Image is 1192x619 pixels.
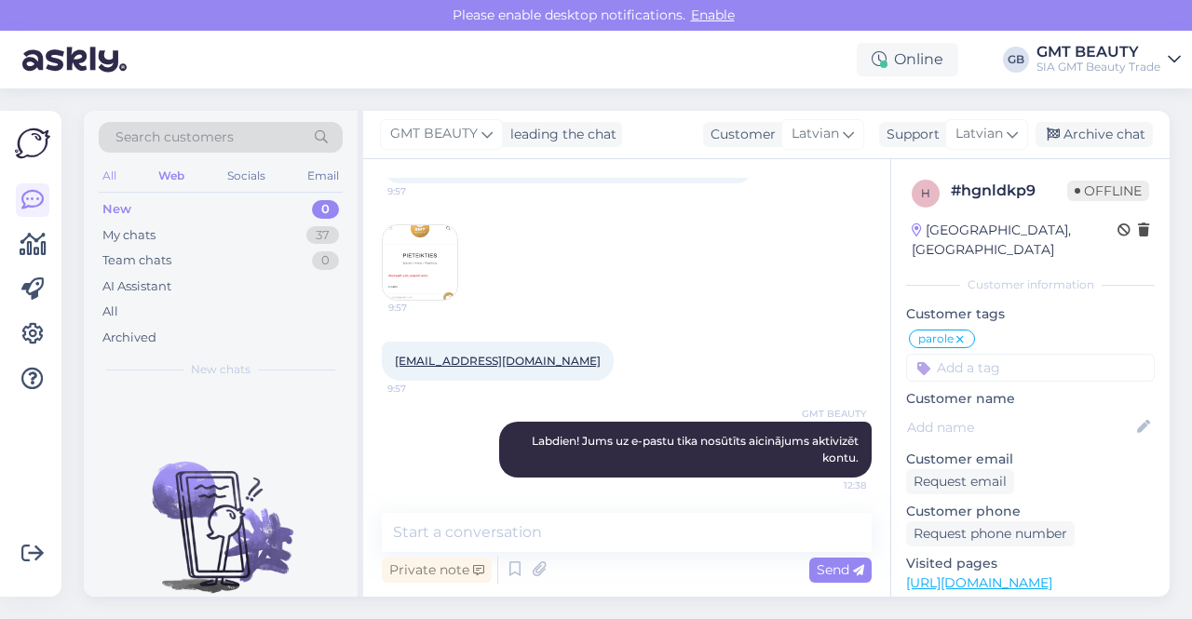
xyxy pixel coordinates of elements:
[1067,181,1149,201] span: Offline
[912,221,1117,260] div: [GEOGRAPHIC_DATA], [GEOGRAPHIC_DATA]
[304,164,343,188] div: Email
[102,200,131,219] div: New
[84,428,358,596] img: No chats
[115,128,234,147] span: Search customers
[532,434,861,464] span: Labdien! Jums uz e-pastu tika nosūtīts aicinājums aktivizēt kontu.
[796,478,866,492] span: 12:38
[223,164,269,188] div: Socials
[1036,45,1160,60] div: GMT BEAUTY
[685,7,740,23] span: Enable
[155,164,188,188] div: Web
[387,184,457,198] span: 9:57
[906,574,1052,591] a: [URL][DOMAIN_NAME]
[906,276,1155,293] div: Customer information
[395,354,601,368] a: [EMAIL_ADDRESS][DOMAIN_NAME]
[817,561,864,578] span: Send
[906,554,1155,573] p: Visited pages
[906,304,1155,324] p: Customer tags
[1036,60,1160,74] div: SIA GMT Beauty Trade
[15,126,50,161] img: Askly Logo
[390,124,478,144] span: GMT BEAUTY
[383,225,457,300] img: Attachment
[312,251,339,270] div: 0
[312,200,339,219] div: 0
[703,125,776,144] div: Customer
[102,329,156,347] div: Archived
[387,382,457,396] span: 9:57
[503,125,616,144] div: leading the chat
[382,558,492,583] div: Private note
[792,124,839,144] span: Latvian
[306,226,339,245] div: 37
[796,407,866,421] span: GMT BEAUTY
[388,301,458,315] span: 9:57
[99,164,120,188] div: All
[906,521,1075,546] div: Request phone number
[1036,122,1153,147] div: Archive chat
[1036,45,1181,74] a: GMT BEAUTYSIA GMT Beauty Trade
[879,125,940,144] div: Support
[955,124,1003,144] span: Latvian
[102,226,156,245] div: My chats
[918,333,954,344] span: parole
[191,361,251,378] span: New chats
[906,450,1155,469] p: Customer email
[906,389,1155,409] p: Customer name
[921,186,930,200] span: h
[906,469,1014,494] div: Request email
[951,180,1067,202] div: # hgnldkp9
[102,251,171,270] div: Team chats
[102,277,171,296] div: AI Assistant
[1003,47,1029,73] div: GB
[102,303,118,321] div: All
[907,417,1133,437] input: Add name
[906,502,1155,521] p: Customer phone
[906,354,1155,382] input: Add a tag
[857,43,958,76] div: Online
